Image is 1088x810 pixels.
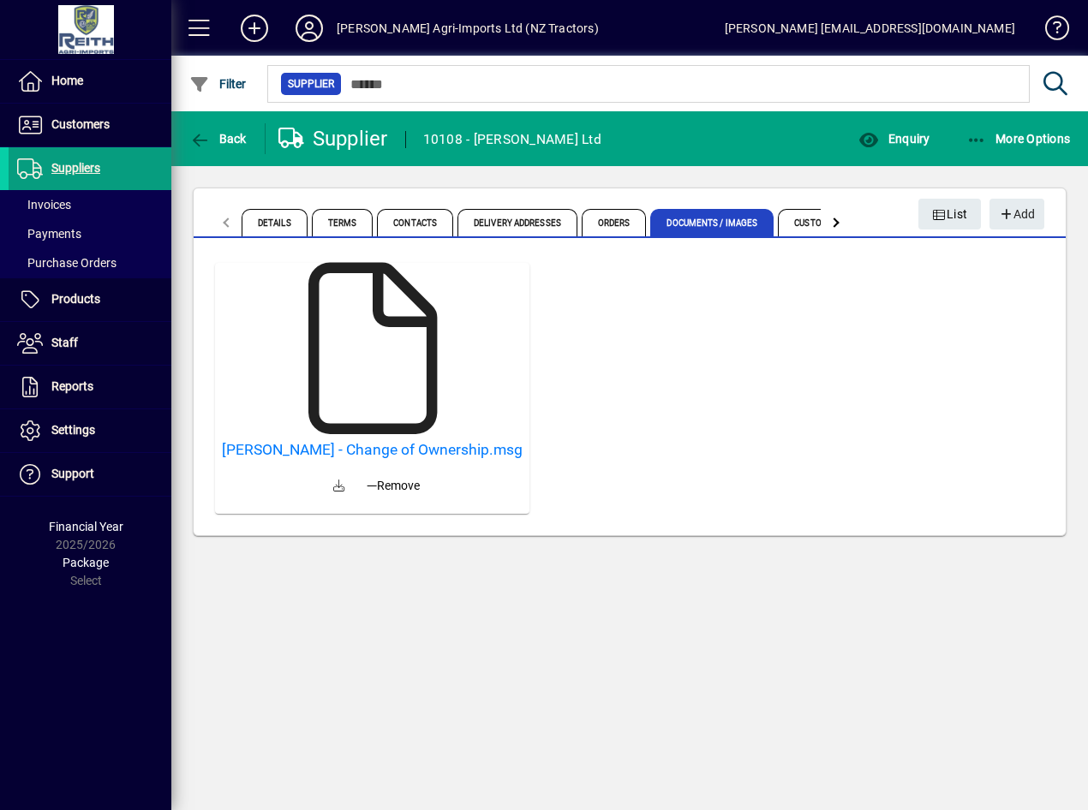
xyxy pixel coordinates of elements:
[1032,3,1067,59] a: Knowledge Base
[282,13,337,44] button: Profile
[962,123,1075,154] button: More Options
[337,15,599,42] div: [PERSON_NAME] Agri-Imports Ltd (NZ Tractors)
[51,336,78,349] span: Staff
[9,60,171,103] a: Home
[185,68,251,99] button: Filter
[189,77,247,91] span: Filter
[360,470,427,501] button: Remove
[312,209,374,236] span: Terms
[377,209,453,236] span: Contacts
[9,278,171,321] a: Products
[278,125,388,152] div: Supplier
[989,199,1044,229] button: Add
[858,132,930,146] span: Enquiry
[227,13,282,44] button: Add
[49,520,123,533] span: Financial Year
[854,123,934,154] button: Enquiry
[457,209,577,236] span: Delivery Addresses
[367,477,420,495] span: Remove
[9,409,171,452] a: Settings
[9,322,171,365] a: Staff
[171,123,266,154] app-page-header-button: Back
[9,366,171,408] a: Reports
[17,256,117,270] span: Purchase Orders
[582,209,647,236] span: Orders
[9,219,171,248] a: Payments
[222,441,523,459] a: [PERSON_NAME] - Change of Ownership.msg
[9,104,171,146] a: Customers
[51,379,93,393] span: Reports
[63,556,109,569] span: Package
[650,209,774,236] span: Documents / Images
[932,200,968,229] span: List
[51,117,110,131] span: Customers
[51,423,95,437] span: Settings
[9,190,171,219] a: Invoices
[17,227,81,241] span: Payments
[189,132,247,146] span: Back
[9,453,171,496] a: Support
[288,75,334,92] span: Supplier
[9,248,171,277] a: Purchase Orders
[918,199,982,229] button: List
[778,209,874,236] span: Custom Fields
[966,132,1071,146] span: More Options
[17,198,71,211] span: Invoices
[242,209,308,236] span: Details
[51,467,94,480] span: Support
[423,126,601,153] div: 10108 - [PERSON_NAME] Ltd
[51,161,100,175] span: Suppliers
[725,15,1015,42] div: [PERSON_NAME] [EMAIL_ADDRESS][DOMAIN_NAME]
[51,292,100,306] span: Products
[998,200,1035,229] span: Add
[319,466,360,507] a: Download
[185,123,251,154] button: Back
[51,74,83,87] span: Home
